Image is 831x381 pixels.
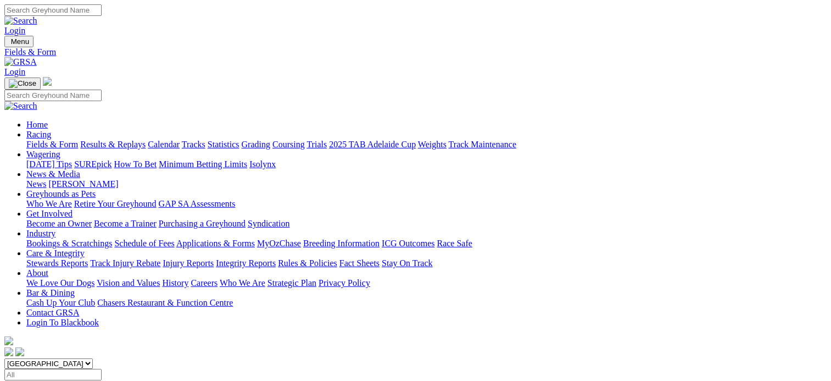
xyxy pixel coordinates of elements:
a: Coursing [272,140,305,149]
a: Track Injury Rebate [90,258,160,268]
div: Bar & Dining [26,298,827,308]
div: Industry [26,239,827,249]
span: Menu [11,37,29,46]
a: SUREpick [74,159,111,169]
a: Retire Your Greyhound [74,199,157,208]
img: facebook.svg [4,347,13,356]
a: Wagering [26,150,60,159]
a: Stay On Track [382,258,432,268]
a: Become an Owner [26,219,92,228]
a: Trials [306,140,327,149]
a: Stewards Reports [26,258,88,268]
a: Fact Sheets [339,258,380,268]
button: Toggle navigation [4,78,41,90]
a: Track Maintenance [449,140,516,149]
a: Syndication [248,219,289,228]
a: [PERSON_NAME] [48,179,118,189]
a: Bookings & Scratchings [26,239,112,248]
a: Schedule of Fees [114,239,174,248]
div: News & Media [26,179,827,189]
a: News & Media [26,169,80,179]
a: Login To Blackbook [26,318,99,327]
a: Fields & Form [4,47,827,57]
a: Tracks [182,140,205,149]
a: Injury Reports [163,258,214,268]
input: Select date [4,369,102,380]
a: 2025 TAB Adelaide Cup [329,140,416,149]
a: Racing [26,130,51,139]
a: Who We Are [220,278,265,288]
img: Search [4,16,37,26]
a: Become a Trainer [94,219,157,228]
a: Who We Are [26,199,72,208]
a: Login [4,67,25,76]
a: Careers [191,278,217,288]
a: Breeding Information [303,239,380,248]
a: Applications & Forms [176,239,255,248]
a: [DATE] Tips [26,159,72,169]
a: Cash Up Your Club [26,298,95,307]
img: Search [4,101,37,111]
button: Toggle navigation [4,36,34,47]
img: twitter.svg [15,347,24,356]
a: Weights [418,140,447,149]
div: Care & Integrity [26,258,827,268]
a: Get Involved [26,209,72,218]
a: GAP SA Assessments [159,199,236,208]
a: MyOzChase [257,239,301,248]
div: Racing [26,140,827,150]
a: Isolynx [249,159,276,169]
a: Greyhounds as Pets [26,189,96,198]
a: How To Bet [114,159,157,169]
div: Get Involved [26,219,827,229]
a: Privacy Policy [319,278,370,288]
a: About [26,268,48,278]
a: Login [4,26,25,35]
a: Fields & Form [26,140,78,149]
a: Home [26,120,48,129]
a: Contact GRSA [26,308,79,317]
a: Race Safe [437,239,472,248]
a: Minimum Betting Limits [159,159,247,169]
a: History [162,278,188,288]
a: Vision and Values [97,278,160,288]
img: logo-grsa-white.png [4,336,13,345]
div: Greyhounds as Pets [26,199,827,209]
img: logo-grsa-white.png [43,77,52,86]
div: Wagering [26,159,827,169]
a: Care & Integrity [26,249,85,258]
a: ICG Outcomes [382,239,434,248]
a: Strategic Plan [267,278,316,288]
a: We Love Our Dogs [26,278,94,288]
a: Industry [26,229,55,238]
a: Results & Replays [80,140,146,149]
img: GRSA [4,57,37,67]
a: Integrity Reports [216,258,276,268]
a: News [26,179,46,189]
input: Search [4,90,102,101]
a: Grading [242,140,270,149]
a: Bar & Dining [26,288,75,297]
a: Calendar [148,140,180,149]
a: Chasers Restaurant & Function Centre [97,298,233,307]
a: Statistics [208,140,239,149]
div: About [26,278,827,288]
a: Rules & Policies [278,258,337,268]
input: Search [4,4,102,16]
img: Close [9,79,36,88]
a: Purchasing a Greyhound [159,219,246,228]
